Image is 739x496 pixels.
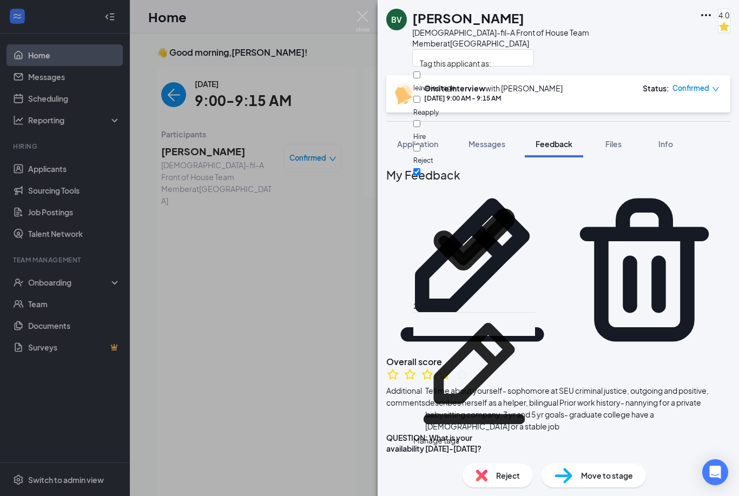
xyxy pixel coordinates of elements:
[605,139,622,149] span: Files
[413,108,439,116] span: Reapply
[386,385,425,432] span: Additional comments
[391,14,402,25] div: BV
[413,434,535,446] div: Manage tags
[413,120,420,127] input: Hire
[558,184,730,356] svg: Trash
[702,459,728,485] div: Open Intercom Messenger
[412,27,694,49] div: [DEMOGRAPHIC_DATA]-fil-A Front of House Team Member at [GEOGRAPHIC_DATA]
[536,139,572,149] span: Feedback
[386,368,399,381] svg: StarBorder
[496,469,520,481] span: Reject
[413,84,455,92] span: leave in stage
[700,9,712,22] svg: Ellipses
[425,385,730,432] span: Tell me about yourself- sophomore at SEU criminal justice, outgoing and positive, describes herse...
[672,83,709,94] span: Confirmed
[413,96,420,103] input: Reapply
[386,356,730,368] h3: Overall score
[413,313,535,434] svg: Pencil
[413,302,454,310] span: 2nd interview
[404,368,417,381] svg: StarBorder
[413,156,433,164] span: Reject
[386,184,558,356] svg: Pencil
[413,71,420,78] input: leave in stage
[386,166,730,184] h2: My Feedback
[412,9,524,27] h1: [PERSON_NAME]
[413,144,420,151] input: Reject
[643,83,669,94] div: Status :
[397,139,438,149] span: Application
[413,178,535,300] svg: Checkmark
[413,52,498,70] span: Tag this applicant as:
[712,85,720,93] span: down
[718,9,730,21] span: 4.0
[581,469,633,481] span: Move to stage
[413,133,426,141] span: Hire
[658,139,673,149] span: Info
[413,168,420,175] input: 2nd interview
